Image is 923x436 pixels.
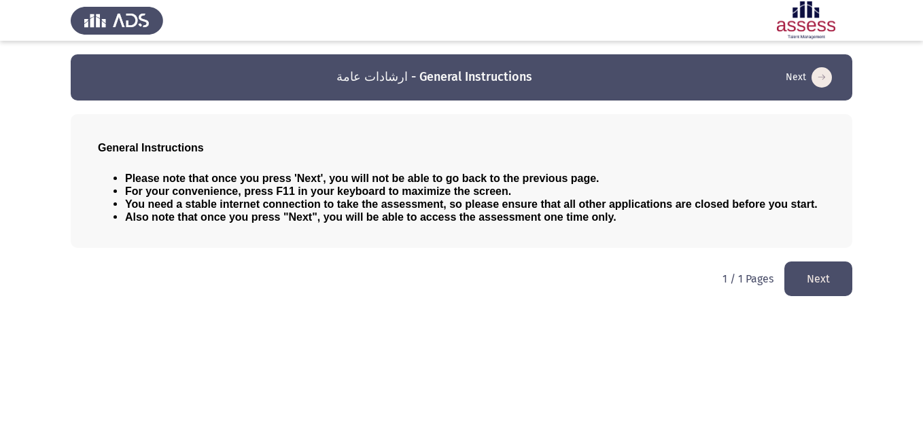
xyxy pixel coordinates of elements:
[125,185,511,197] span: For your convenience, press F11 in your keyboard to maximize the screen.
[98,142,204,153] span: General Instructions
[125,198,818,210] span: You need a stable internet connection to take the assessment, so please ensure that all other app...
[722,272,773,285] p: 1 / 1 Pages
[125,211,616,223] span: Also note that once you press "Next", you will be able to access the assessment one time only.
[782,67,836,88] button: load next page
[71,1,163,39] img: Assess Talent Management logo
[125,172,599,184] span: Please note that once you press 'Next', you will not be able to go back to the previous page.
[336,69,532,86] h3: ارشادات عامة - General Instructions
[784,261,852,296] button: load next page
[760,1,852,39] img: Assessment logo of ASSESS Employability - EBI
